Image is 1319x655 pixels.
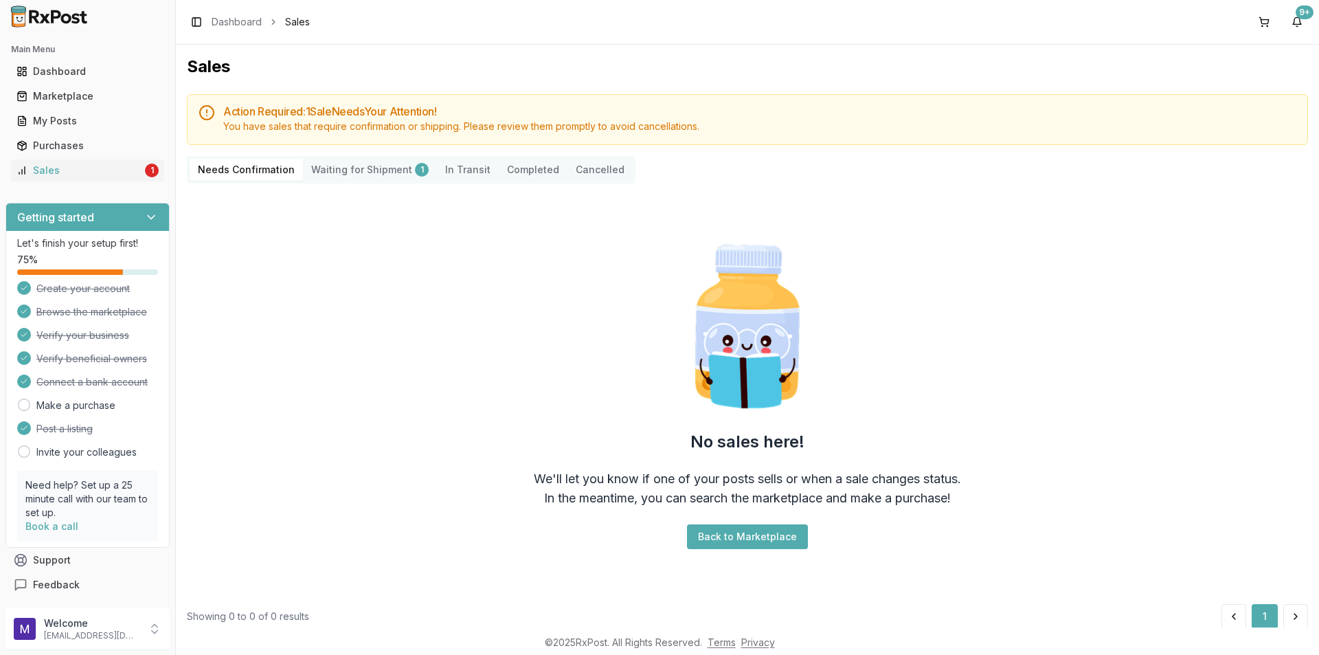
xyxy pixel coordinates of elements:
[5,548,170,573] button: Support
[11,44,164,55] h2: Main Menu
[499,159,567,181] button: Completed
[5,135,170,157] button: Purchases
[33,578,80,592] span: Feedback
[534,469,961,489] div: We'll let you know if one of your posts sells or when a sale changes status.
[36,282,130,296] span: Create your account
[36,375,148,389] span: Connect a bank account
[1296,5,1314,19] div: 9+
[44,617,139,630] p: Welcome
[36,329,129,342] span: Verify your business
[1286,11,1308,33] button: 9+
[11,158,164,183] a: Sales1
[11,84,164,109] a: Marketplace
[11,59,164,84] a: Dashboard
[16,89,159,103] div: Marketplace
[36,352,147,366] span: Verify beneficial owners
[5,110,170,132] button: My Posts
[1272,608,1305,641] iframe: Intercom live chat
[11,133,164,158] a: Purchases
[5,85,170,107] button: Marketplace
[16,164,142,177] div: Sales
[17,236,158,250] p: Let's finish your setup first!
[187,610,309,623] div: Showing 0 to 0 of 0 results
[708,636,736,648] a: Terms
[544,489,951,508] div: In the meantime, you can search the marketplace and make a purchase!
[212,15,310,29] nav: breadcrumb
[223,120,1296,133] div: You have sales that require confirmation or shipping. Please review them promptly to avoid cancel...
[690,431,804,453] h2: No sales here!
[36,445,137,459] a: Invite your colleagues
[5,159,170,181] button: Sales1
[303,159,437,181] button: Waiting for Shipment
[17,209,94,225] h3: Getting started
[5,5,93,27] img: RxPost Logo
[16,65,159,78] div: Dashboard
[5,60,170,82] button: Dashboard
[25,478,150,520] p: Need help? Set up a 25 minute call with our team to set up.
[44,630,139,641] p: [EMAIL_ADDRESS][DOMAIN_NAME]
[36,305,147,319] span: Browse the marketplace
[16,139,159,153] div: Purchases
[36,399,115,412] a: Make a purchase
[11,109,164,133] a: My Posts
[437,159,499,181] button: In Transit
[1252,604,1278,629] button: 1
[687,524,808,549] button: Back to Marketplace
[145,164,159,177] div: 1
[285,15,310,29] span: Sales
[223,106,1296,117] h5: Action Required: 1 Sale Need s Your Attention!
[36,422,93,436] span: Post a listing
[187,56,1308,78] h1: Sales
[567,159,633,181] button: Cancelled
[5,573,170,597] button: Feedback
[190,159,303,181] button: Needs Confirmation
[659,238,835,414] img: Smart Pill Bottle
[16,114,159,128] div: My Posts
[415,163,429,177] div: 1
[741,636,775,648] a: Privacy
[14,618,36,640] img: User avatar
[17,253,38,267] span: 75 %
[25,520,78,532] a: Book a call
[212,15,262,29] a: Dashboard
